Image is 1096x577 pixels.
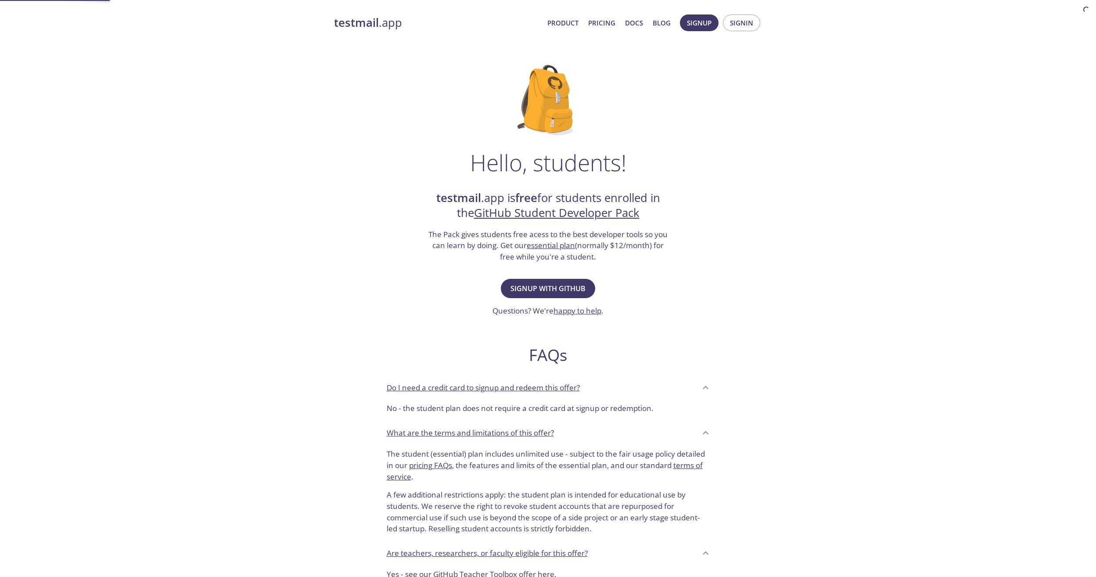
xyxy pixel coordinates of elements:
[547,17,579,29] a: Product
[436,190,481,206] strong: testmail
[723,14,760,31] button: Signin
[380,399,717,421] div: Do I need a credit card to signup and redeem this offer?
[517,65,579,135] img: github-student-backpack.png
[334,15,379,30] strong: testmail
[380,445,717,541] div: What are the terms and limitations of this offer?
[588,17,615,29] a: Pricing
[387,548,588,559] p: Are teachers, researchers, or faculty eligible for this offer?
[387,482,710,534] p: A few additional restrictions apply: the student plan is intended for educational use by students...
[334,15,540,30] a: testmail.app
[680,14,719,31] button: Signup
[474,205,640,220] a: GitHub Student Developer Pack
[428,191,669,221] h2: .app is for students enrolled in the
[501,279,595,298] button: Signup with GitHub
[470,149,626,176] h1: Hello, students!
[409,460,452,470] a: pricing FAQs
[380,345,717,365] h2: FAQs
[510,282,586,295] span: Signup with GitHub
[380,421,717,445] div: What are the terms and limitations of this offer?
[553,306,601,316] a: happy to help
[687,17,712,29] span: Signup
[653,17,671,29] a: Blog
[387,448,710,482] p: The student (essential) plan includes unlimited use - subject to the fair usage policy detailed i...
[387,460,703,482] a: terms of service
[730,17,753,29] span: Signin
[527,240,575,250] a: essential plan
[625,17,643,29] a: Docs
[380,375,717,399] div: Do I need a credit card to signup and redeem this offer?
[492,305,604,317] h3: Questions? We're .
[380,541,717,565] div: Are teachers, researchers, or faculty eligible for this offer?
[387,427,554,439] p: What are the terms and limitations of this offer?
[387,382,580,393] p: Do I need a credit card to signup and redeem this offer?
[387,403,710,414] p: No - the student plan does not require a credit card at signup or redemption.
[515,190,537,206] strong: free
[428,229,669,263] h3: The Pack gives students free acess to the best developer tools so you can learn by doing. Get our...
